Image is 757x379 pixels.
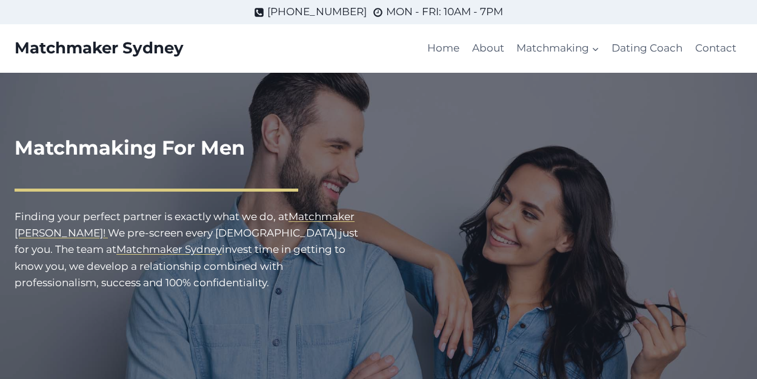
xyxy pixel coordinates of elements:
[15,209,369,291] p: Finding your perfect partner is exactly what we do, at We pre-screen every [DEMOGRAPHIC_DATA] jus...
[516,40,599,56] span: Matchmaking
[510,34,605,63] a: Matchmaking
[15,39,184,58] a: Matchmaker Sydney
[386,4,503,20] span: MON - FRI: 10AM - 7PM
[267,4,367,20] span: [PHONE_NUMBER]
[15,133,369,163] h1: Matchmaking For Men
[116,243,222,255] a: Matchmaker Sydney
[254,4,367,20] a: [PHONE_NUMBER]
[421,34,742,63] nav: Primary
[689,34,742,63] a: Contact
[421,34,465,63] a: Home
[605,34,689,63] a: Dating Coach
[466,34,510,63] a: About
